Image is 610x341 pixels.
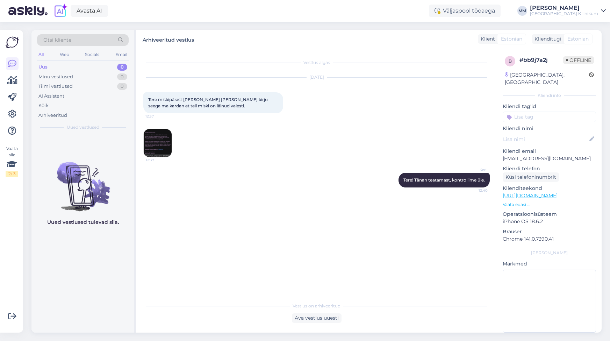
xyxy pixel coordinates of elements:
div: # bb9j7a2j [519,56,563,64]
span: Uued vestlused [67,124,99,130]
div: 0 [117,73,127,80]
div: Väljaspool tööaega [429,5,501,17]
div: MM [517,6,527,16]
input: Lisa nimi [503,135,588,143]
div: 2 / 3 [6,171,18,177]
div: Küsi telefoninumbrit [503,172,559,182]
p: Märkmed [503,260,596,268]
p: iPhone OS 18.6.2 [503,218,596,225]
p: Operatsioonisüsteem [503,211,596,218]
label: Arhiveeritud vestlus [143,34,194,44]
div: Socials [84,50,101,59]
p: Kliendi tag'id [503,103,596,110]
span: 12:37 [146,157,172,163]
div: [PERSON_NAME] [503,250,596,256]
div: 0 [117,64,127,71]
div: Kliendi info [503,92,596,99]
img: Askly Logo [6,36,19,49]
input: Lisa tag [503,112,596,122]
span: b [509,58,512,64]
span: Estonian [567,35,589,43]
p: Uued vestlused tulevad siia. [47,219,119,226]
a: Avasta AI [71,5,108,17]
p: Vaata edasi ... [503,201,596,208]
div: Vestlus algas [143,59,490,66]
div: Kõik [38,102,49,109]
span: Estonian [501,35,522,43]
p: Klienditeekond [503,185,596,192]
span: Tere miskipärast [PERSON_NAME] [PERSON_NAME] kirju seega ma kardan et teil miski on läinud valesti. [148,97,269,108]
div: [PERSON_NAME] [530,5,598,11]
p: Kliendi telefon [503,165,596,172]
div: All [37,50,45,59]
a: [URL][DOMAIN_NAME] [503,192,558,199]
span: Otsi kliente [43,36,71,44]
div: Arhiveeritud [38,112,67,119]
span: Kerli [461,167,488,172]
div: Vaata siia [6,145,18,177]
div: [GEOGRAPHIC_DATA] Kliinikum [530,11,598,16]
img: No chats [31,149,134,212]
div: Ava vestlus uuesti [292,313,342,323]
div: Web [58,50,71,59]
div: AI Assistent [38,93,64,100]
p: [EMAIL_ADDRESS][DOMAIN_NAME] [503,155,596,162]
div: Email [114,50,129,59]
div: Tiimi vestlused [38,83,73,90]
div: 0 [117,83,127,90]
p: Kliendi nimi [503,125,596,132]
a: [PERSON_NAME][GEOGRAPHIC_DATA] Kliinikum [530,5,606,16]
span: 12:40 [461,188,488,193]
span: Offline [563,56,594,64]
div: Minu vestlused [38,73,73,80]
div: [DATE] [143,74,490,80]
span: Tere! Tänan teatamast, kontrollime üle. [403,177,485,183]
p: Kliendi email [503,148,596,155]
img: explore-ai [53,3,68,18]
div: Klient [478,35,495,43]
p: Brauser [503,228,596,235]
div: Klienditugi [532,35,561,43]
span: 12:37 [145,114,172,119]
div: Uus [38,64,48,71]
span: Vestlus on arhiveeritud [293,303,340,309]
img: Attachment [144,129,172,157]
div: [GEOGRAPHIC_DATA], [GEOGRAPHIC_DATA] [505,71,589,86]
p: Chrome 141.0.7390.41 [503,235,596,243]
